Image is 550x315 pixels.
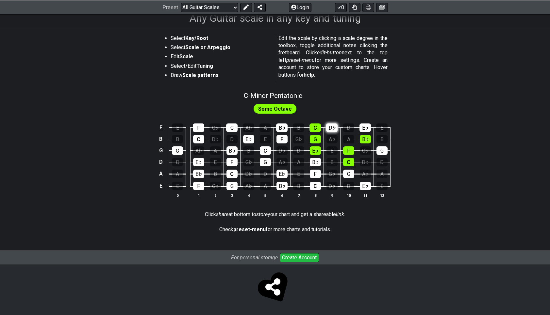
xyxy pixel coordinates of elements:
[376,123,388,132] div: E
[276,170,288,178] div: E♭
[193,135,204,143] div: C
[293,135,304,143] div: G♭
[169,192,186,199] th: 0
[260,170,271,178] div: D
[326,135,338,143] div: A♭
[289,3,311,12] button: Login
[362,3,374,12] button: Print
[376,135,388,143] div: B
[193,146,204,155] div: A♭
[326,182,338,190] div: D♭
[209,123,221,132] div: G♭
[326,123,338,132] div: D♭
[326,170,338,178] div: G♭
[179,53,193,60] strong: Scale
[259,273,291,305] span: Click to store and share!
[193,123,204,132] div: F
[172,170,183,178] div: A
[243,158,254,166] div: G♭
[171,35,271,44] li: Select
[343,170,354,178] div: G
[310,135,321,143] div: G
[326,158,338,166] div: B
[360,135,371,143] div: B♭
[171,63,271,72] li: Select/Edit
[157,156,165,168] td: D
[376,158,388,166] div: D
[219,226,331,233] p: Check for more charts and tutorials.
[210,170,221,178] div: B
[343,158,354,166] div: C
[376,182,388,190] div: E
[340,192,357,199] th: 10
[276,146,288,155] div: D♭
[260,146,271,155] div: C
[276,123,288,132] div: B♭
[276,158,288,166] div: A♭
[278,35,388,79] p: Edit the scale by clicking a scale degree in the toolbox, toggle additional notes clicking the fr...
[226,158,238,166] div: F
[343,123,354,132] div: D
[226,182,238,190] div: G
[260,135,271,143] div: E
[190,192,207,199] th: 1
[293,123,304,132] div: B
[349,3,360,12] button: Toggle Dexterity for all fretkits
[343,146,354,155] div: F
[182,72,219,78] strong: Scale patterns
[231,254,278,261] i: For personal storage
[310,146,321,155] div: E♭
[226,146,238,155] div: B♭
[276,182,288,190] div: B♭
[243,170,254,178] div: D♭
[193,170,204,178] div: B♭
[243,146,254,155] div: B
[257,192,274,199] th: 5
[240,3,252,12] button: Edit Preset
[336,211,344,217] em: link
[343,182,354,190] div: D
[172,182,183,190] div: E
[280,253,319,262] button: Create Account
[304,72,314,78] strong: help
[171,44,271,53] li: Select
[376,170,388,178] div: A
[326,146,338,155] div: E
[243,135,254,143] div: E♭
[233,226,266,232] strong: preset-menu
[181,3,238,12] select: Preset
[172,146,183,155] div: G
[260,182,271,190] div: A
[260,158,271,166] div: G
[359,123,371,132] div: E♭
[157,168,165,180] td: A
[216,211,228,217] em: share
[360,170,371,178] div: A♭
[254,3,266,12] button: Share Preset
[293,182,304,190] div: B
[226,135,238,143] div: D
[185,35,208,41] strong: Key/Root
[244,92,302,100] span: C - Minor Pentatonic
[276,135,288,143] div: F
[360,158,371,166] div: D♭
[157,145,165,156] td: G
[171,72,271,81] li: Draw
[172,123,183,132] div: E
[307,192,324,199] th: 8
[226,170,238,178] div: C
[196,63,213,69] strong: Tuning
[343,135,354,143] div: A
[310,182,321,190] div: C
[240,192,257,199] th: 4
[190,12,361,24] h1: Any Guitar scale in any key and tuning
[293,170,304,178] div: E
[374,192,390,199] th: 12
[310,158,321,166] div: B♭
[172,135,183,143] div: B
[243,182,254,190] div: A♭
[376,3,388,12] button: Create image
[290,192,307,199] th: 7
[357,192,374,199] th: 11
[256,211,268,217] em: store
